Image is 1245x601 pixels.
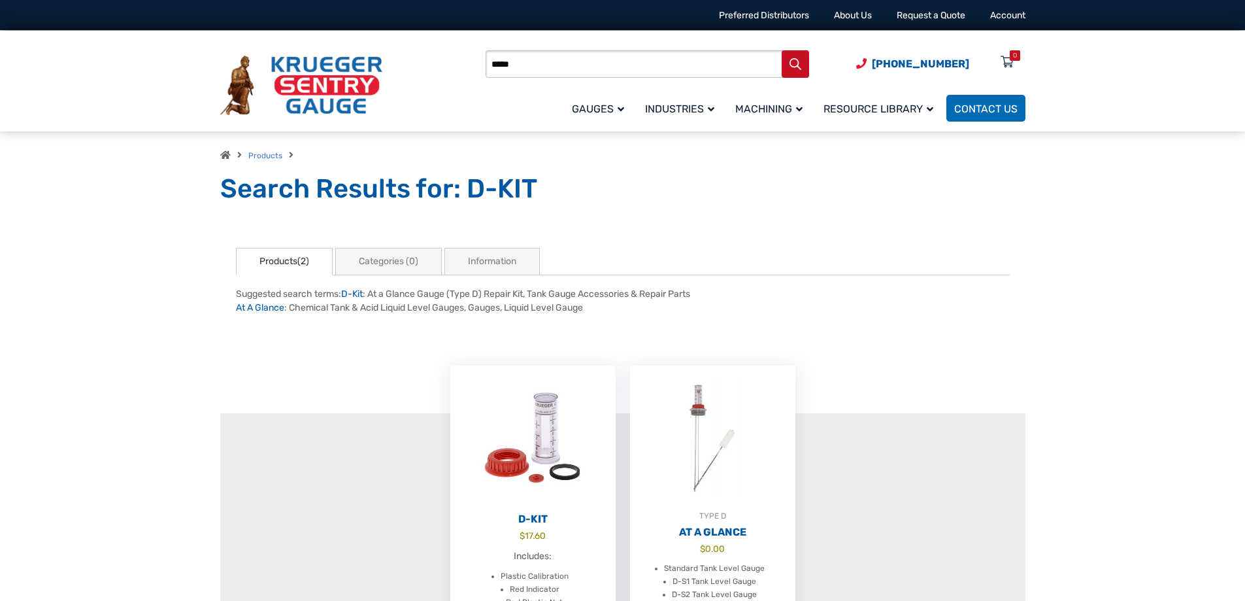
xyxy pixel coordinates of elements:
li: Plastic Calibration [501,570,569,583]
p: Includes: [463,549,603,564]
a: Gauges [564,93,637,124]
span: Resource Library [823,103,933,115]
bdi: 0.00 [700,543,725,554]
div: Suggested search terms: : At a Glance Gauge (Type D) Repair Kit, Tank Gauge Accessories & Repair ... [236,287,1010,315]
div: 0 [1013,50,1017,61]
a: Resource Library [816,93,946,124]
a: At A Glance [236,302,284,313]
span: Machining [735,103,803,115]
span: [PHONE_NUMBER] [872,58,969,70]
span: $ [700,543,705,554]
h2: At A Glance [630,526,795,539]
li: Standard Tank Level Gauge [664,562,765,575]
a: About Us [834,10,872,21]
img: At A Glance [630,366,795,509]
a: Phone Number (920) 434-8860 [856,56,969,72]
a: Products [248,151,282,160]
span: $ [520,530,525,541]
span: Industries [645,103,714,115]
a: Account [990,10,1025,21]
a: Categories (0) [335,248,442,275]
a: Contact Us [946,95,1025,122]
img: D-Kit [450,366,616,509]
span: Gauges [572,103,624,115]
a: Products(2) [236,248,333,275]
a: Machining [727,93,816,124]
li: D-S1 Tank Level Gauge [672,575,756,589]
a: Industries [637,93,727,124]
a: Request a Quote [897,10,965,21]
bdi: 17.60 [520,530,546,541]
span: Contact Us [954,103,1018,115]
a: Preferred Distributors [719,10,809,21]
li: Red Indicator [510,583,559,596]
img: Krueger Sentry Gauge [220,56,382,116]
h2: D-Kit [450,513,616,526]
div: TYPE D [630,509,795,523]
a: D-Kit [341,288,363,300]
a: Information [444,248,540,275]
h1: Search Results for: D-KIT [220,173,1025,205]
